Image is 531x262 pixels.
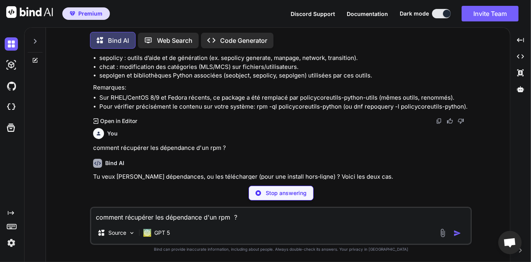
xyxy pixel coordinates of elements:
[6,6,53,18] img: Bind AI
[5,37,18,51] img: darkChat
[498,231,522,254] div: Ouvrir le chat
[291,10,335,18] button: Discord Support
[105,159,124,167] h6: Bind AI
[5,79,18,93] img: githubDark
[93,172,470,181] p: Tu veux [PERSON_NAME] dépendances, ou les télécharger (pour une install hors‑ligne) ? Voici les d...
[5,100,18,114] img: cloudideIcon
[99,102,470,111] li: Pour vérifier précisément le contenu sur votre système: rpm -ql policycoreutils-python (ou dnf re...
[220,36,267,45] p: Code Generator
[90,246,472,252] p: Bind can provide inaccurate information, including about people. Always double-check its answers....
[99,93,470,102] li: Sur RHEL/CentOS 8/9 et Fedora récents, ce package a été remplacé par policycoreutils-python-utils...
[462,6,519,21] button: Invite Team
[93,144,470,153] p: comment récupérer les dépendance d'un rpm ?
[5,58,18,72] img: darkAi-studio
[266,189,307,197] p: Stop answering
[154,229,170,237] p: GPT 5
[100,117,137,125] p: Open in Editor
[347,11,388,17] span: Documentation
[447,118,453,124] img: like
[70,11,75,16] img: premium
[108,229,126,237] p: Source
[62,7,110,20] button: premiumPremium
[99,54,470,63] li: sepolicy : outils d’aide et de génération (ex. sepolicy generate, manpage, network, transition).
[436,118,442,124] img: copy
[143,229,151,237] img: GPT 5
[99,63,470,72] li: chcat : modification des catégories (MLS/MCS) sur fichiers/utilisateurs.
[107,130,118,137] h6: You
[438,229,447,237] img: attachment
[291,11,335,17] span: Discord Support
[108,36,129,45] p: Bind AI
[157,36,192,45] p: Web Search
[453,229,461,237] img: icon
[458,118,464,124] img: dislike
[93,83,470,92] p: Remarques:
[400,10,429,18] span: Dark mode
[129,230,135,236] img: Pick Models
[99,71,470,80] li: sepolgen et bibliothèques Python associées (seobject, sepolicy, sepolgen) utilisées par ces outils.
[347,10,388,18] button: Documentation
[5,236,18,250] img: settings
[78,10,102,18] span: Premium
